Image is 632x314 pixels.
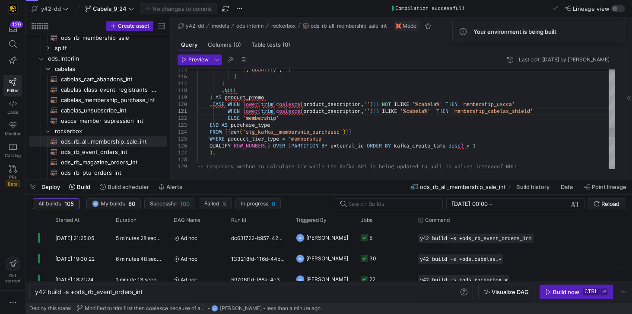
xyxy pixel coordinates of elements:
[448,142,461,149] span: desc
[210,128,222,135] span: FROM
[273,142,285,149] span: OVER
[178,108,187,115] div: 121
[29,84,167,95] div: Press SPACE to select this row.
[234,142,264,149] span: ROW_NUMBER
[29,95,167,105] div: Press SPACE to select this row.
[178,135,187,142] div: 125
[29,167,167,178] div: Press SPACE to select this row.
[61,137,157,147] span: ods_rb_all_membership_sale_int​​​​​​​​​​
[176,21,206,31] button: y42-dd
[213,101,225,108] span: CASE
[243,115,279,122] span: 'membership'
[3,140,22,161] a: Catalog
[467,142,470,149] span: =
[228,135,279,142] span: product_tier_type
[3,118,22,140] a: Monitor
[178,94,187,101] div: 119
[361,108,364,115] span: ,
[118,23,149,29] span: Create asset
[3,253,22,287] button: Getstarted
[178,73,187,80] div: 116
[93,5,127,12] span: Cabela_9_24
[220,305,262,311] span: [PERSON_NAME]
[451,108,533,115] span: 'membership_cabelas_shield'
[210,21,231,31] button: models
[61,168,157,178] span: ods_rb_ptu_orders_int​​​​​​​​​​
[267,305,321,311] span: less than a minute ago
[29,74,167,84] div: Press SPACE to select this row.
[349,128,352,135] span: }
[385,142,391,149] span: BY
[445,101,457,108] span: THEN
[210,122,219,128] span: END
[61,157,157,167] span: ods_rb_magazine_orders_int​​​​​​​​​​
[186,23,204,29] span: y42-dd
[228,101,240,108] span: WHEN
[251,42,290,48] span: Table tests
[361,101,364,108] span: ,
[181,42,197,48] span: Query
[243,128,343,135] span: 'stg_kafka__membership_purchased'
[29,115,167,126] a: uscca_member_supression_int​​​​​​​​​​
[61,116,157,126] span: uscca_member_supression_int​​​​​​​​​​
[6,180,20,187] span: Beta
[210,94,213,101] span: )
[276,108,300,115] span: coalesce
[240,128,243,135] span: (
[3,161,22,191] a: PRsBeta
[461,142,464,149] span: )
[29,115,167,126] div: Press SPACE to select this row.
[3,75,22,96] a: Editor
[300,101,303,108] span: (
[5,131,21,136] span: Monitor
[225,94,264,101] span: product_promo
[222,80,225,87] span: )
[178,101,187,108] div: 120
[9,4,17,13] img: https://storage.googleapis.com/y42-prod-data-exchange/images/uAsz27BndGEK0hZWDFeOjoxA7jCwgK9jE472...
[258,101,261,108] span: (
[75,303,323,314] button: Modified to trim first then coalesce because of an issue i foundJR[PERSON_NAME]less than a minute...
[29,167,167,178] a: ods_rb_ptu_orders_int​​​​​​​​​​
[321,142,327,149] span: BY
[370,101,373,108] span: )
[29,74,167,84] a: cabelas_cart_abandons_int​​​​​​​​​​
[210,149,213,156] span: )
[29,105,167,115] a: cabelas_unsubscribe_int​​​​​​​​​​
[300,108,303,115] span: (
[212,23,229,29] span: models
[233,42,241,48] span: (0)
[213,149,216,156] span: ,
[29,157,167,167] div: Press SPACE to select this row.
[178,149,187,156] div: 127
[258,108,261,115] span: (
[273,108,276,115] span: (
[364,101,370,108] span: ''
[236,23,264,29] span: ods_interim
[41,5,61,12] span: y42-dd
[55,43,165,53] span: spiff
[225,87,237,94] span: NULL
[243,101,258,108] span: lower
[243,108,258,115] span: lower
[234,21,266,31] button: ods_interim
[519,57,610,63] div: Last edit: [DATE] by [PERSON_NAME]
[283,42,290,48] span: (0)
[3,1,22,16] a: https://storage.googleapis.com/y42-prod-data-exchange/images/uAsz27BndGEK0hZWDFeOjoxA7jCwgK9jE472...
[48,54,165,64] span: ods_interim
[61,85,157,95] span: cabelas_class_event_registrants_int​​​​​​​​​​
[301,21,389,31] button: ods_rb_all_membership_sale_int
[178,115,187,122] div: 122
[10,21,23,28] div: 129
[228,128,231,135] span: {
[197,163,349,170] span: -- temporary method to calculate TCV while the Kaf
[5,153,21,158] span: Catalog
[261,101,273,108] span: trim
[29,147,167,157] a: ods_rb_event_orders_int​​​​​​​​​​
[83,3,137,14] button: Cabela_9_24
[29,126,167,136] div: Press SPACE to select this row.
[9,174,16,179] span: PRs
[473,142,476,149] span: 1
[210,135,225,142] span: WHERE
[234,73,237,80] span: )
[291,142,318,149] span: PARTITION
